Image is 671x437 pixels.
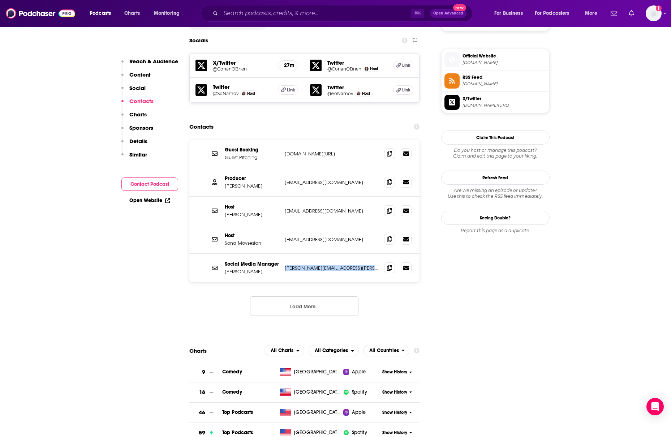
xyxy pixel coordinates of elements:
[327,66,361,72] a: @ConanOBrien
[120,8,144,19] a: Charts
[530,8,580,19] button: open menu
[294,409,341,416] span: United States
[284,62,292,68] h5: 27m
[225,232,279,239] p: Host
[430,9,466,18] button: Open AdvancedNew
[277,429,343,436] a: [GEOGRAPHIC_DATA]
[380,410,414,416] button: Show History
[189,34,208,47] h2: Socials
[124,8,140,18] span: Charts
[352,429,367,436] span: Spotify
[580,8,606,19] button: open menu
[352,389,367,396] span: Spotify
[656,5,662,11] svg: Add a profile image
[121,71,151,85] button: Content
[327,91,353,96] a: @SoNamov
[189,382,222,402] a: 18
[294,368,341,376] span: United States
[343,368,380,376] a: Apple
[250,296,358,316] button: Load More...
[535,8,569,18] span: For Podcasters
[225,211,279,218] p: [PERSON_NAME]
[463,53,546,59] span: Official Website
[382,369,407,375] span: Show History
[6,7,75,20] img: Podchaser - Follow, Share and Rate Podcasts
[121,138,147,151] button: Details
[294,389,341,396] span: United States
[463,81,546,87] span: feeds.simplecast.com
[225,183,279,189] p: [PERSON_NAME]
[402,63,410,68] span: Link
[129,98,154,104] p: Contacts
[285,179,379,185] p: [EMAIL_ADDRESS][DOMAIN_NAME]
[285,208,379,214] p: [EMAIL_ADDRESS][DOMAIN_NAME]
[585,8,597,18] span: More
[242,91,246,95] img: Sona Movsesian
[222,389,242,395] a: Comedy
[489,8,532,19] button: open menu
[90,8,111,18] span: Podcasts
[343,389,349,395] img: iconImage
[646,5,662,21] button: Show profile menu
[149,8,189,19] button: open menu
[294,429,341,436] span: United States
[327,84,387,91] h5: Twitter
[277,368,343,376] a: [GEOGRAPHIC_DATA]
[213,83,272,90] h5: Twitter
[441,228,550,234] div: Report this page as a duplicate.
[121,58,178,71] button: Reach & Audience
[287,87,295,93] span: Link
[441,147,550,153] span: Do you host or manage this podcast?
[278,85,298,95] a: Link
[608,7,620,20] a: Show notifications dropdown
[213,66,272,72] a: @ConanOBrien
[433,12,463,15] span: Open Advanced
[309,345,359,356] h2: Categories
[463,103,546,108] span: twitter.com/ConanOBrien
[129,197,170,203] a: Open Website
[189,347,207,354] h2: Charts
[222,369,242,375] a: Comedy
[189,362,222,382] a: 9
[264,345,304,356] h2: Platforms
[646,398,664,415] div: Open Intercom Messenger
[208,5,479,22] div: Search podcasts, credits, & more...
[129,124,153,131] p: Sponsors
[494,8,523,18] span: For Business
[129,111,147,118] p: Charts
[85,8,120,19] button: open menu
[225,261,279,267] p: Social Media Manager
[369,348,399,353] span: All Countries
[121,85,146,98] button: Social
[277,409,343,416] a: [GEOGRAPHIC_DATA]
[380,369,414,375] button: Show History
[343,409,380,416] a: Apple
[441,147,550,159] div: Claim and edit this page to your liking.
[362,91,370,96] span: Host
[393,85,413,95] a: Link
[444,52,546,67] a: Official Website[DOMAIN_NAME]
[225,147,279,153] p: Guest Booking
[285,236,379,243] p: [EMAIL_ADDRESS][DOMAIN_NAME]
[271,348,293,353] span: All Charts
[343,389,380,396] a: iconImageSpotify
[309,345,359,356] button: open menu
[222,429,253,436] a: Top Podcasts
[343,430,349,436] img: iconImage
[646,5,662,21] img: User Profile
[129,151,147,158] p: Similar
[363,345,410,356] h2: Countries
[646,5,662,21] span: Logged in as emma.garth
[129,71,151,78] p: Content
[357,91,361,95] img: Sona Movsesian
[463,95,546,102] span: X/Twitter
[352,368,366,376] span: Apple
[365,67,369,71] img: Conan O'Brien
[129,58,178,65] p: Reach & Audience
[277,389,343,396] a: [GEOGRAPHIC_DATA]
[199,408,205,417] h3: 46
